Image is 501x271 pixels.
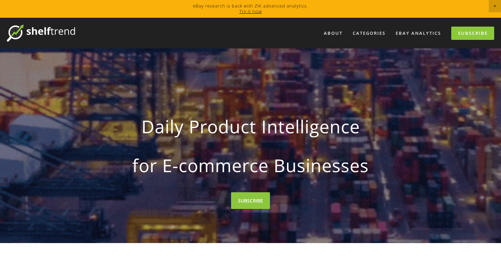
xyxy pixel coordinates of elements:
[231,192,270,209] a: SUBSCRIBE
[7,25,75,42] img: ShelfTrend
[391,28,445,39] a: eBay Analytics
[98,110,403,142] strong: Daily Product Intelligence
[239,8,262,14] a: Try it now
[348,28,390,39] div: Categories
[451,27,494,40] a: Subscribe
[319,28,347,39] a: About
[98,149,403,181] strong: for E-commerce Businesses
